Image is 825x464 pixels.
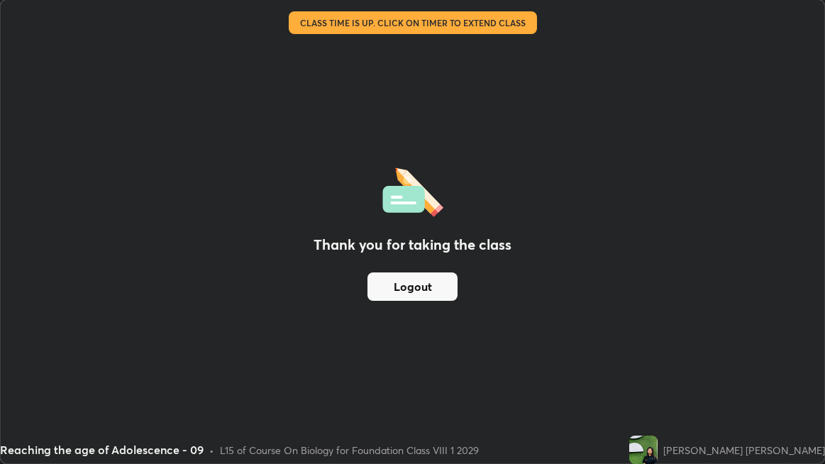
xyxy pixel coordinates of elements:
img: offlineFeedback.1438e8b3.svg [382,163,443,217]
div: [PERSON_NAME] [PERSON_NAME] [663,443,825,458]
img: e522abdfb3ba4a9ba16d91eb6ff8438d.jpg [629,436,658,464]
button: Logout [367,272,458,301]
div: L15 of Course On Biology for Foundation Class VIII 1 2029 [220,443,479,458]
div: • [209,443,214,458]
h2: Thank you for taking the class [314,234,511,255]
